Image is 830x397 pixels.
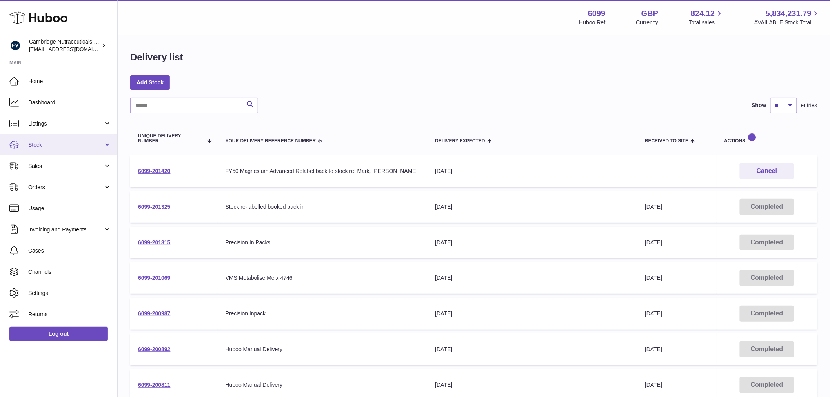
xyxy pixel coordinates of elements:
[226,138,316,144] span: Your Delivery Reference Number
[28,120,103,127] span: Listings
[435,381,629,389] div: [DATE]
[138,204,171,210] a: 6099-201325
[226,346,420,353] div: Huboo Manual Delivery
[138,382,171,388] a: 6099-200811
[28,78,111,85] span: Home
[138,239,171,246] a: 6099-201315
[435,138,485,144] span: Delivery Expected
[754,8,821,26] a: 5,834,231.79 AVAILABLE Stock Total
[138,168,171,174] a: 6099-201420
[226,203,420,211] div: Stock re-labelled booked back in
[138,275,171,281] a: 6099-201069
[435,239,629,246] div: [DATE]
[645,310,662,317] span: [DATE]
[9,40,21,51] img: huboo@camnutra.com
[588,8,606,19] strong: 6099
[435,168,629,175] div: [DATE]
[28,311,111,318] span: Returns
[29,46,115,52] span: [EMAIL_ADDRESS][DOMAIN_NAME]
[138,133,203,144] span: Unique Delivery Number
[645,239,662,246] span: [DATE]
[435,310,629,317] div: [DATE]
[28,184,103,191] span: Orders
[645,204,662,210] span: [DATE]
[754,19,821,26] span: AVAILABLE Stock Total
[9,327,108,341] a: Log out
[226,310,420,317] div: Precision Inpack
[636,19,659,26] div: Currency
[226,274,420,282] div: VMS Metabolise Me x 4746
[579,19,606,26] div: Huboo Ref
[435,203,629,211] div: [DATE]
[28,99,111,106] span: Dashboard
[801,102,817,109] span: entries
[28,268,111,276] span: Channels
[435,346,629,353] div: [DATE]
[130,51,183,64] h1: Delivery list
[724,133,810,144] div: Actions
[691,8,715,19] span: 824.12
[28,205,111,212] span: Usage
[689,19,724,26] span: Total sales
[752,102,766,109] label: Show
[28,162,103,170] span: Sales
[645,138,688,144] span: Received to Site
[435,274,629,282] div: [DATE]
[641,8,658,19] strong: GBP
[740,163,794,179] button: Cancel
[226,239,420,246] div: Precision In Packs
[226,168,420,175] div: FY50 Magnesium Advanced Relabel back to stock ref Mark, [PERSON_NAME]
[645,275,662,281] span: [DATE]
[29,38,100,53] div: Cambridge Nutraceuticals Ltd
[28,141,103,149] span: Stock
[645,382,662,388] span: [DATE]
[28,226,103,233] span: Invoicing and Payments
[226,381,420,389] div: Huboo Manual Delivery
[28,247,111,255] span: Cases
[138,310,171,317] a: 6099-200987
[689,8,724,26] a: 824.12 Total sales
[645,346,662,352] span: [DATE]
[766,8,812,19] span: 5,834,231.79
[130,75,170,89] a: Add Stock
[28,290,111,297] span: Settings
[138,346,171,352] a: 6099-200892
